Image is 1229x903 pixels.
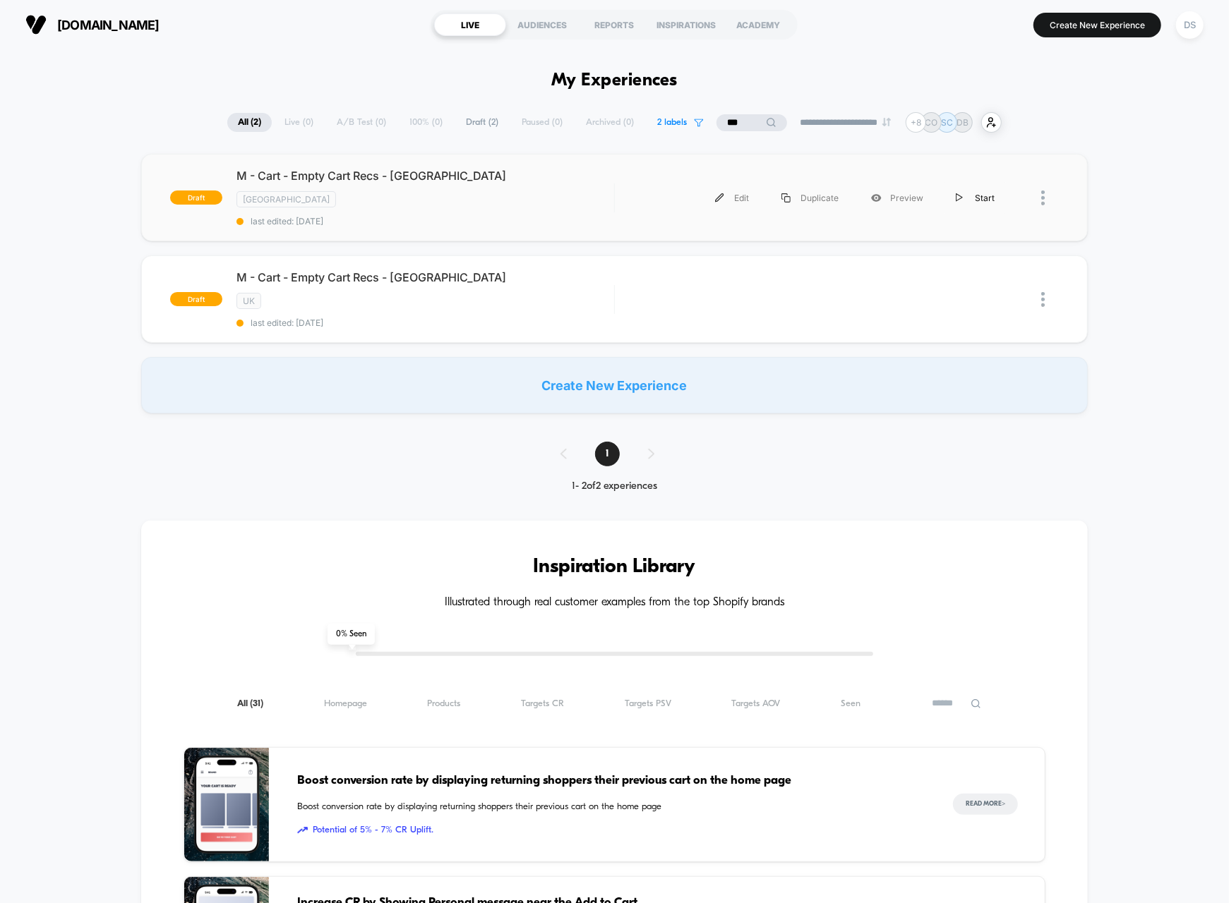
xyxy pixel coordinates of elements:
[184,748,269,861] img: Boost conversion rate by displaying returning shoppers their previous cart on the home page
[455,113,509,132] span: Draft ( 2 )
[324,698,367,709] span: Homepage
[715,193,724,202] img: menu
[521,698,564,709] span: Targets CR
[657,117,687,128] span: 2 labels
[250,699,263,708] span: ( 31 )
[297,772,925,790] span: Boost conversion rate by displaying returning shoppers their previous cart on the home page
[1033,13,1161,37] button: Create New Experience
[25,14,47,35] img: Visually logo
[236,191,336,207] span: [GEOGRAPHIC_DATA]
[434,13,506,36] div: LIVE
[328,624,375,645] span: 0 % Seen
[1172,11,1208,40] button: DS
[956,193,963,202] img: menu
[699,182,765,214] div: Edit
[957,117,969,128] p: DB
[427,698,460,709] span: Products
[170,292,222,306] span: draft
[297,823,925,837] span: Potential of 5% - 7% CR Uplift.
[906,112,926,133] div: + 8
[506,13,578,36] div: AUDIENCES
[184,596,1045,610] h4: Illustrated through real customer examples from the top Shopify brands
[1176,11,1204,39] div: DS
[236,169,614,183] span: M - Cart - Empty Cart Recs - [GEOGRAPHIC_DATA]
[578,13,650,36] div: REPORTS
[781,193,791,202] img: menu
[595,442,620,466] span: 1
[650,13,722,36] div: INSPIRATIONS
[236,293,261,309] span: UK
[841,698,861,709] span: Seen
[1041,292,1045,307] img: close
[236,270,614,284] span: M - Cart - Empty Cart Recs - [GEOGRAPHIC_DATA]
[546,480,683,492] div: 1 - 2 of 2 experiences
[170,190,222,205] span: draft
[882,118,891,126] img: end
[1041,190,1045,205] img: close
[941,117,953,128] p: SC
[21,13,164,36] button: [DOMAIN_NAME]
[732,698,781,709] span: Targets AOV
[236,317,614,328] span: last edited: [DATE]
[855,182,940,214] div: Preview
[57,18,160,32] span: [DOMAIN_NAME]
[625,698,671,709] span: Targets PSV
[940,182,1011,214] div: Start
[953,794,1018,815] button: Read More>
[551,71,678,91] h1: My Experiences
[925,117,938,128] p: CO
[236,216,614,226] span: last edited: [DATE]
[237,698,263,709] span: All
[297,800,925,814] span: Boost conversion rate by displaying returning shoppers their previous cart on the home page
[722,13,794,36] div: ACADEMY
[765,182,855,214] div: Duplicate
[141,357,1088,413] div: Create New Experience
[227,113,272,132] span: All ( 2 )
[184,556,1045,578] h3: Inspiration Library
